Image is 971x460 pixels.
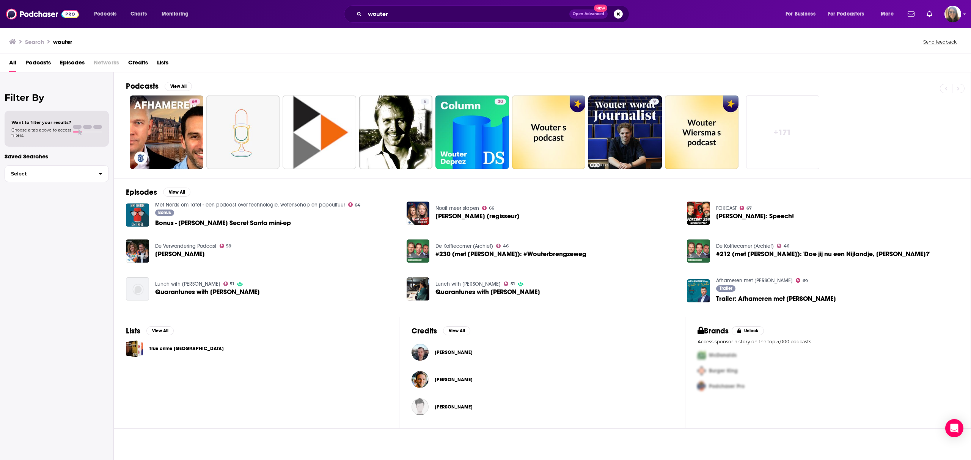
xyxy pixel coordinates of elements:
[435,243,493,249] a: De Koffiecorner (Archief)
[126,277,149,300] img: Quarantunes with Wouter Kellerman
[495,99,506,105] a: 30
[412,326,437,336] h2: Credits
[412,395,672,419] button: Jelle WoutersJelle Wouters
[569,9,608,19] button: Open AdvancedNew
[777,244,789,248] a: 46
[803,279,808,283] span: 69
[881,9,894,19] span: More
[709,368,738,374] span: Burger King
[226,244,231,248] span: 59
[130,9,147,19] span: Charts
[6,7,79,21] img: Podchaser - Follow, Share and Rate Podcasts
[503,244,509,248] span: 46
[945,419,963,437] div: Open Intercom Messenger
[489,207,494,210] span: 66
[746,95,820,169] a: +171
[435,289,540,295] span: Quarantunes with [PERSON_NAME]
[155,289,260,295] span: Quarantunes with [PERSON_NAME]
[687,202,710,225] a: Wouter Deprez: Speech!
[156,8,198,20] button: open menu
[504,282,515,286] a: 51
[412,371,429,388] a: Sam Wouters
[223,282,234,286] a: 51
[687,279,710,302] a: Trailer: Afhameren met Wouter de Winther
[740,206,752,210] a: 67
[435,377,473,383] span: [PERSON_NAME]
[158,210,171,215] span: Bonus
[709,383,745,390] span: Podchaser Pro
[435,213,520,219] span: [PERSON_NAME] (regisseur)
[823,8,875,20] button: open menu
[192,98,197,106] span: 69
[435,205,479,211] a: Nooit meer slapen
[155,220,291,226] span: Bonus - [PERSON_NAME] Secret Santa mini-ep
[126,239,149,263] a: Wouter van Noort
[780,8,825,20] button: open menu
[694,379,709,394] img: Third Pro Logo
[25,38,44,45] h3: Search
[126,326,140,336] h2: Lists
[716,251,930,257] a: #212 (met Wouter Gudde): 'Doe jij nu een Nijlandje, Wouter?'
[163,188,190,197] button: View All
[796,278,808,283] a: 69
[89,8,126,20] button: open menu
[435,213,520,219] a: Wouter Bouvijn (regisseur)
[496,244,509,248] a: 46
[694,347,709,363] img: First Pro Logo
[157,56,168,72] a: Lists
[511,282,515,286] span: 51
[905,8,918,20] a: Show notifications dropdown
[716,251,930,257] span: #212 (met [PERSON_NAME]): 'Doe jij nu een Nijlandje, [PERSON_NAME]?'
[828,9,864,19] span: For Podcasters
[128,56,148,72] a: Credits
[94,56,119,72] span: Networks
[412,398,429,415] a: Jelle Wouters
[126,81,192,91] a: PodcastsView All
[146,326,174,335] button: View All
[435,404,473,410] span: [PERSON_NAME]
[126,326,174,336] a: ListsView All
[53,38,72,45] h3: wouter
[407,277,430,300] a: Quarantunes with Wouter Kellerman
[435,404,473,410] a: Jelle Wouters
[407,239,430,263] img: #230 (met Wouter Gudde): #Wouterbrengzeweg
[716,205,737,211] a: FOKCAST
[407,202,430,225] a: Wouter Bouvijn (regisseur)
[351,5,636,23] div: Search podcasts, credits, & more...
[412,326,470,336] a: CreditsView All
[716,277,793,284] a: Afhameren met Wouter de Winther
[424,98,426,106] span: 6
[435,251,586,257] span: #230 (met [PERSON_NAME]): #Wouterbrengzeweg
[716,243,774,249] a: De Koffiecorner (Archief)
[435,377,473,383] a: Sam Wouters
[126,188,190,197] a: EpisodesView All
[746,207,752,210] span: 67
[155,281,220,287] a: Lunch with Pippa Hudson
[435,289,540,295] a: Quarantunes with Wouter Kellerman
[94,9,116,19] span: Podcasts
[588,95,662,169] a: 9
[359,95,433,169] a: 6
[60,56,85,72] a: Episodes
[126,203,149,227] img: Bonus - Wouter's Secret Santa mini-ep
[482,206,494,210] a: 66
[435,281,501,287] a: Lunch with Pippa Hudson
[694,363,709,379] img: Second Pro Logo
[126,8,151,20] a: Charts
[130,95,203,169] a: 69
[650,99,659,105] a: 9
[687,239,710,263] a: #212 (met Wouter Gudde): 'Doe jij nu een Nijlandje, Wouter?'
[443,326,470,335] button: View All
[5,165,109,182] button: Select
[944,6,961,22] button: Show profile menu
[924,8,935,20] a: Show notifications dropdown
[421,99,429,105] a: 6
[165,82,192,91] button: View All
[435,251,586,257] a: #230 (met Wouter Gudde): #Wouterbrengzeweg
[412,368,672,392] button: Sam WoutersSam Wouters
[162,9,189,19] span: Monitoring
